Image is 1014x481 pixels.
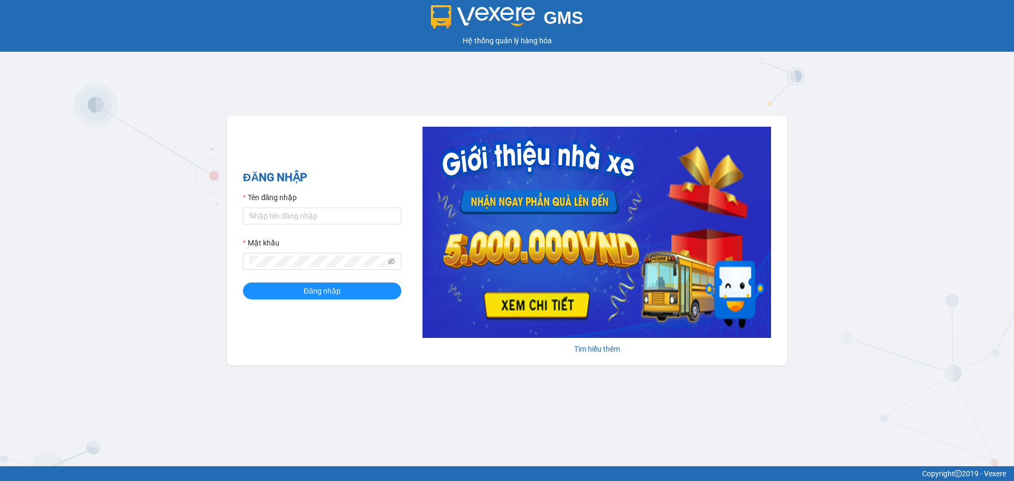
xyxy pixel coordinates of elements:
h2: ĐĂNG NHẬP [243,169,401,186]
span: eye-invisible [388,258,395,265]
span: Đăng nhập [304,285,341,297]
a: GMS [431,16,584,24]
button: Đăng nhập [243,282,401,299]
div: Tìm hiểu thêm [422,343,771,355]
img: banner-0 [422,127,771,338]
input: Mật khẩu [249,256,386,267]
label: Tên đăng nhập [243,192,297,203]
input: Tên đăng nhập [243,208,401,224]
span: copyright [954,470,962,477]
div: Hệ thống quản lý hàng hóa [3,35,1011,46]
img: logo 2 [431,5,536,29]
label: Mật khẩu [243,237,279,249]
div: Copyright 2019 - Vexere [8,468,1006,479]
span: GMS [543,8,583,27]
